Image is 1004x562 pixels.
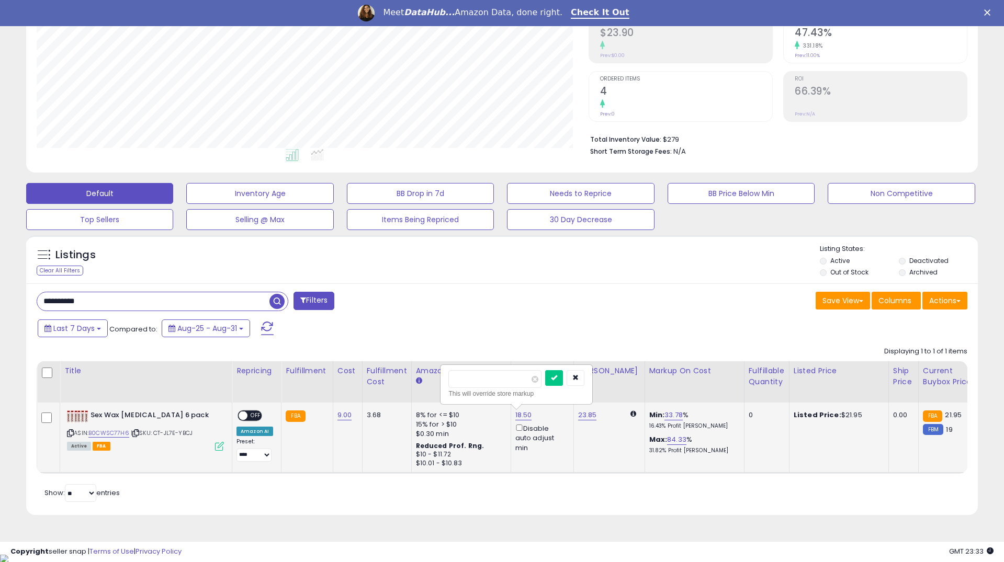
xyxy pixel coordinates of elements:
div: $21.95 [794,410,881,420]
span: FBA [93,442,110,451]
div: Amazon Fees [416,365,506,376]
div: ASIN: [67,410,224,450]
th: The percentage added to the cost of goods (COGS) that forms the calculator for Min & Max prices. [645,361,744,403]
button: Non Competitive [828,183,975,204]
label: Out of Stock [830,268,868,277]
div: This will override store markup [448,388,584,399]
b: Max: [649,434,668,444]
b: Listed Price: [794,410,841,420]
div: 0 [749,410,781,420]
div: Fulfillable Quantity [749,365,785,387]
h2: 66.39% [795,85,967,99]
a: 33.78 [664,410,683,420]
span: Show: entries [44,488,120,498]
b: Sex Wax [MEDICAL_DATA] 6 pack [91,410,218,423]
li: $279 [590,132,960,145]
small: Prev: N/A [795,111,815,117]
div: 15% for > $10 [416,420,503,429]
button: Items Being Repriced [347,209,494,230]
div: $10 - $11.72 [416,450,503,459]
button: Actions [922,292,967,309]
button: Default [26,183,173,204]
b: Reduced Prof. Rng. [416,441,484,450]
div: Ship Price [893,365,914,387]
a: Terms of Use [89,546,134,556]
span: All listings currently available for purchase on Amazon [67,442,91,451]
div: $0.30 min [416,429,503,439]
button: Top Sellers [26,209,173,230]
b: Total Inventory Value: [590,135,661,144]
span: Last 7 Days [53,323,95,334]
b: Min: [649,410,665,420]
button: 30 Day Decrease [507,209,654,230]
div: seller snap | | [10,547,182,557]
small: Prev: 0 [600,111,615,117]
small: FBA [923,410,942,422]
span: 21.95 [945,410,962,420]
div: % [649,410,736,430]
div: Close [984,9,995,16]
div: Fulfillment [286,365,328,376]
span: N/A [673,146,686,156]
h2: 4 [600,85,772,99]
button: Last 7 Days [38,319,108,337]
small: FBA [286,410,305,422]
span: Aug-25 - Aug-31 [177,323,237,334]
button: Selling @ Max [186,209,333,230]
small: Prev: $0.00 [600,52,625,59]
h2: 47.43% [795,27,967,41]
div: Meet Amazon Data, done right. [383,7,562,18]
button: BB Price Below Min [668,183,815,204]
span: Compared to: [109,324,157,334]
div: % [649,435,736,454]
a: 18.50 [515,410,532,420]
button: Needs to Reprice [507,183,654,204]
div: 0.00 [893,410,910,420]
button: BB Drop in 7d [347,183,494,204]
b: Short Term Storage Fees: [590,147,672,156]
a: 9.00 [337,410,352,420]
div: [PERSON_NAME] [578,365,640,376]
div: Amazon AI [236,427,273,436]
img: 51rrCiPqfDL._SL40_.jpg [67,410,88,423]
small: Prev: 11.00% [795,52,820,59]
small: Amazon Fees. [416,376,422,386]
button: Save View [816,292,870,309]
p: 16.43% Profit [PERSON_NAME] [649,422,736,430]
button: Filters [294,292,334,310]
h2: $23.90 [600,27,772,41]
div: Disable auto adjust min [515,422,566,453]
img: Profile image for Georgie [358,5,375,21]
div: Current Buybox Price [923,365,977,387]
h5: Listings [55,248,96,262]
span: Ordered Items [600,76,772,82]
span: Columns [878,295,911,306]
span: OFF [247,411,264,420]
a: 23.85 [578,410,597,420]
p: 31.82% Profit [PERSON_NAME] [649,447,736,454]
div: Displaying 1 to 1 of 1 items [884,347,967,357]
div: 3.68 [367,410,403,420]
span: ROI [795,76,967,82]
a: Check It Out [571,7,629,19]
div: Repricing [236,365,277,376]
div: Cost [337,365,358,376]
label: Archived [909,268,938,277]
div: Preset: [236,438,273,462]
div: Title [64,365,228,376]
a: B0CWSC77H6 [88,429,129,438]
button: Columns [872,292,921,309]
span: 2025-09-8 23:33 GMT [949,546,994,556]
p: Listing States: [820,244,978,254]
span: 19 [946,425,952,434]
div: $10.01 - $10.83 [416,459,503,468]
label: Deactivated [909,256,949,265]
i: DataHub... [404,7,455,17]
a: Privacy Policy [136,546,182,556]
div: Markup on Cost [649,365,740,376]
button: Inventory Age [186,183,333,204]
label: Active [830,256,850,265]
div: Fulfillment Cost [367,365,407,387]
small: 331.18% [799,42,823,50]
div: 8% for <= $10 [416,410,503,420]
